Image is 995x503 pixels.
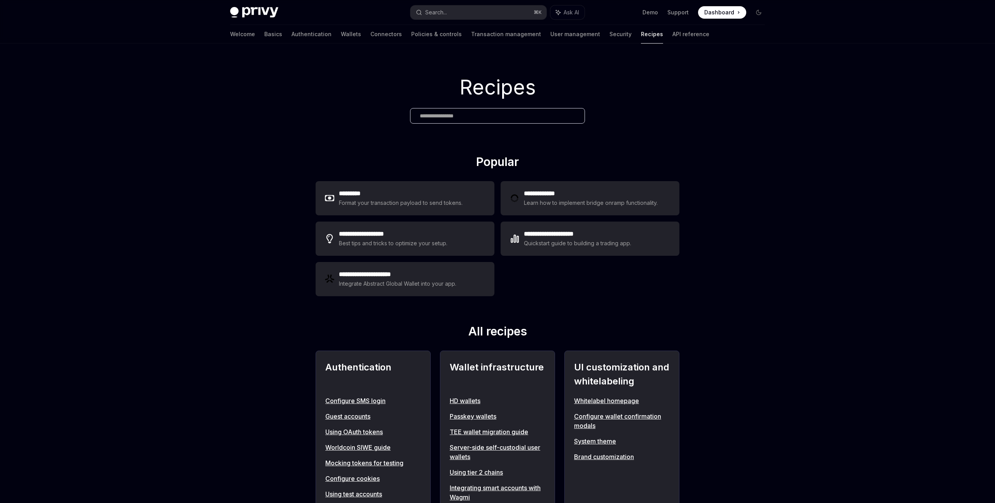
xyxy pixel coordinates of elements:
div: Format your transaction payload to send tokens. [339,198,463,208]
a: Policies & controls [411,25,462,44]
h2: Popular [316,155,679,172]
a: Using tier 2 chains [450,468,545,477]
a: Wallets [341,25,361,44]
a: **** ****Format your transaction payload to send tokens. [316,181,494,215]
a: HD wallets [450,396,545,405]
a: Brand customization [574,452,670,461]
a: Authentication [292,25,332,44]
span: Dashboard [704,9,734,16]
div: Quickstart guide to building a trading app. [524,239,632,248]
a: Basics [264,25,282,44]
h2: Authentication [325,360,421,388]
div: Learn how to implement bridge onramp functionality. [524,198,660,208]
button: Ask AI [550,5,585,19]
div: Integrate Abstract Global Wallet into your app. [339,279,457,288]
a: **** **** ***Learn how to implement bridge onramp functionality. [501,181,679,215]
a: TEE wallet migration guide [450,427,545,437]
span: ⌘ K [534,9,542,16]
a: Dashboard [698,6,746,19]
a: Transaction management [471,25,541,44]
a: User management [550,25,600,44]
a: API reference [672,25,709,44]
div: Search... [425,8,447,17]
h2: UI customization and whitelabeling [574,360,670,388]
div: Best tips and tricks to optimize your setup. [339,239,449,248]
h2: All recipes [316,324,679,341]
button: Toggle dark mode [752,6,765,19]
a: Connectors [370,25,402,44]
a: Welcome [230,25,255,44]
a: Support [667,9,689,16]
h2: Wallet infrastructure [450,360,545,388]
a: Using OAuth tokens [325,427,421,437]
a: Configure wallet confirmation modals [574,412,670,430]
span: Ask AI [564,9,579,16]
a: Server-side self-custodial user wallets [450,443,545,461]
img: dark logo [230,7,278,18]
a: Integrating smart accounts with Wagmi [450,483,545,502]
a: Passkey wallets [450,412,545,421]
a: Whitelabel homepage [574,396,670,405]
a: Configure SMS login [325,396,421,405]
a: Security [609,25,632,44]
a: Demo [642,9,658,16]
button: Search...⌘K [410,5,546,19]
a: System theme [574,437,670,446]
a: Configure cookies [325,474,421,483]
a: Mocking tokens for testing [325,458,421,468]
a: Using test accounts [325,489,421,499]
a: Worldcoin SIWE guide [325,443,421,452]
a: Guest accounts [325,412,421,421]
a: Recipes [641,25,663,44]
